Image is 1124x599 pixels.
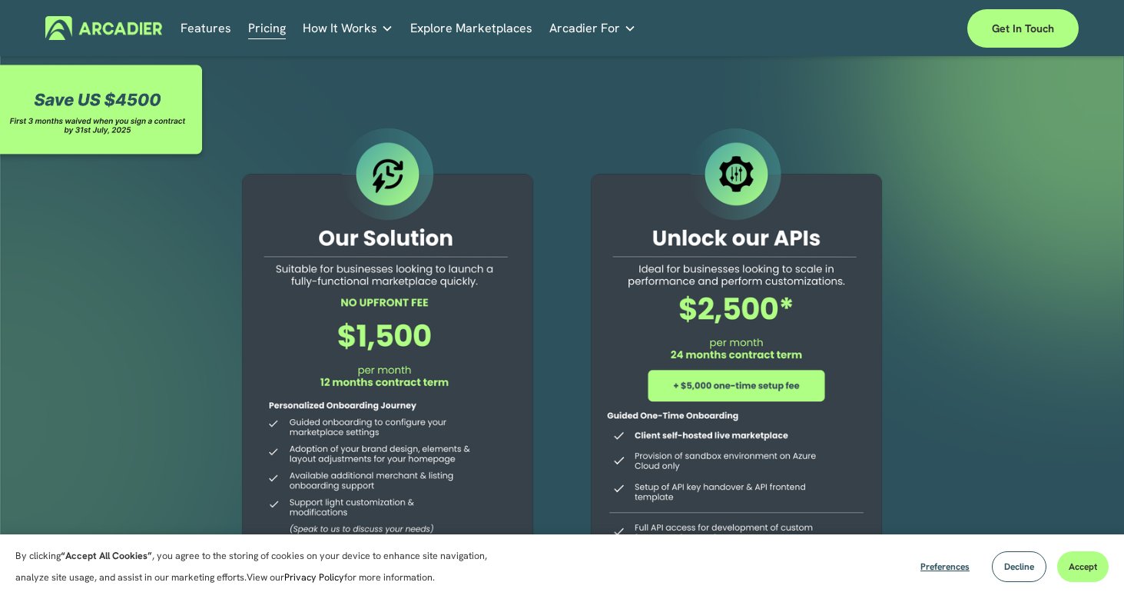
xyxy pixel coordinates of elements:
[920,561,970,573] span: Preferences
[410,16,532,40] a: Explore Marketplaces
[1047,525,1124,599] iframe: Chat Widget
[303,16,393,40] a: folder dropdown
[992,551,1046,582] button: Decline
[1004,561,1034,573] span: Decline
[248,16,286,40] a: Pricing
[181,16,231,40] a: Features
[549,16,636,40] a: folder dropdown
[284,571,344,584] a: Privacy Policy
[45,16,163,40] img: Arcadier
[61,550,152,562] strong: “Accept All Cookies”
[15,545,515,588] p: By clicking , you agree to the storing of cookies on your device to enhance site navigation, anal...
[967,9,1079,48] a: Get in touch
[303,18,377,39] span: How It Works
[549,18,620,39] span: Arcadier For
[909,551,981,582] button: Preferences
